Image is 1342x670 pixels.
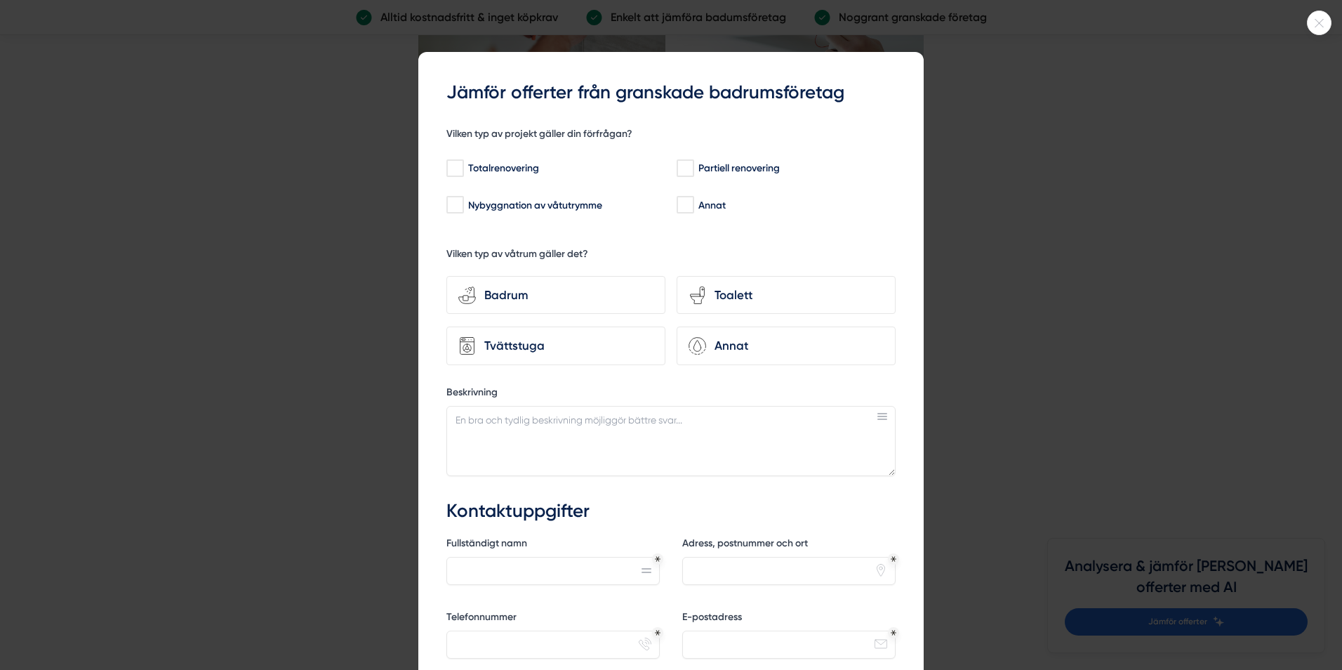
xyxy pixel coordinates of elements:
[446,537,660,554] label: Fullständigt namn
[682,610,896,628] label: E-postadress
[891,630,896,636] div: Obligatoriskt
[682,537,896,554] label: Adress, postnummer och ort
[446,127,632,145] h5: Vilken typ av projekt gäller din förfrågan?
[677,162,693,176] input: Partiell renovering
[446,80,896,105] h3: Jämför offerter från granskade badrumsföretag
[677,198,693,212] input: Annat
[655,630,660,636] div: Obligatoriskt
[446,247,588,265] h5: Vilken typ av våtrum gäller det?
[446,499,896,524] h3: Kontaktuppgifter
[891,556,896,562] div: Obligatoriskt
[655,556,660,562] div: Obligatoriskt
[446,162,463,176] input: Totalrenovering
[446,386,896,403] label: Beskrivning
[446,610,660,628] label: Telefonnummer
[446,198,463,212] input: Nybyggnation av våtutrymme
